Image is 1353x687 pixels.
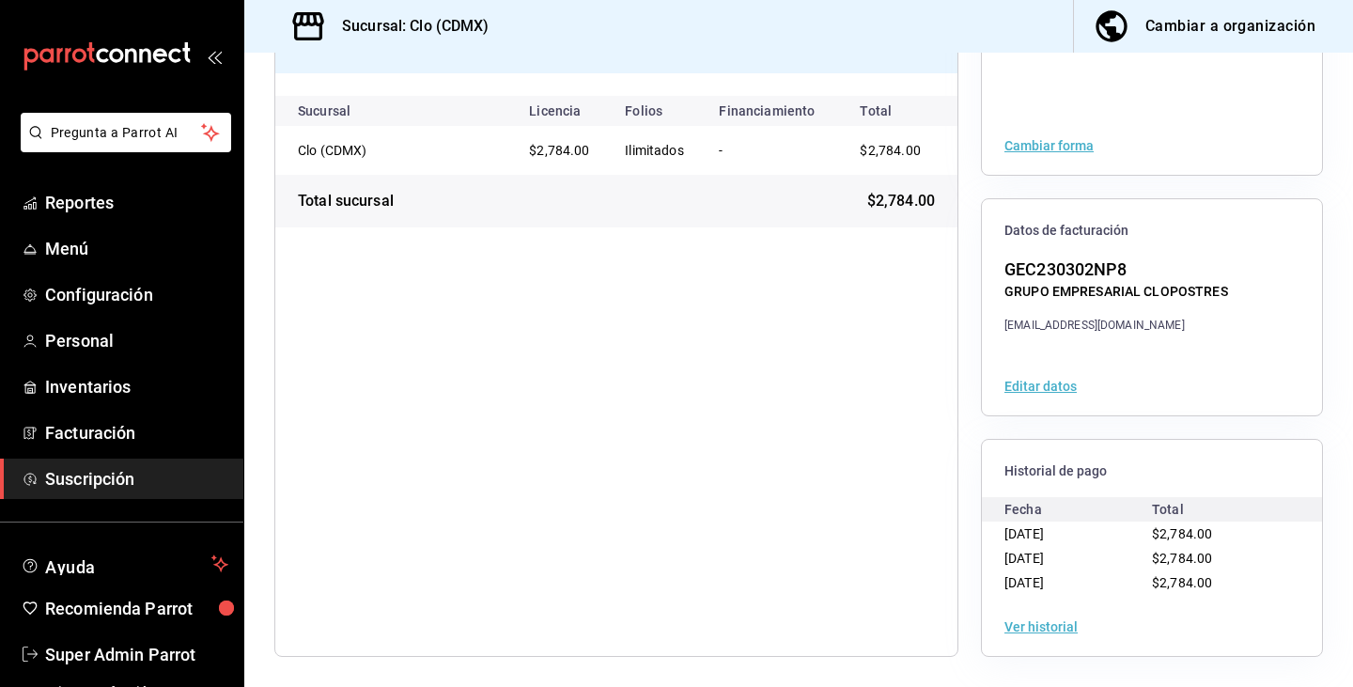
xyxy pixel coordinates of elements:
[298,103,401,118] div: Sucursal
[1004,257,1228,282] div: GEC230302NP8
[1152,575,1212,590] span: $2,784.00
[1004,570,1152,595] div: [DATE]
[45,190,228,215] span: Reportes
[298,141,486,160] div: Clo (CDMX)
[1152,497,1299,522] div: Total
[1004,222,1299,240] span: Datos de facturación
[704,126,837,175] td: -
[837,96,957,126] th: Total
[45,466,228,492] span: Suscripción
[1145,13,1315,39] div: Cambiar a organización
[1004,497,1152,522] div: Fecha
[1004,522,1152,546] div: [DATE]
[207,49,222,64] button: open_drawer_menu
[298,190,394,212] div: Total sucursal
[1004,282,1228,302] div: GRUPO EMPRESARIAL CLOPOSTRES
[45,642,228,667] span: Super Admin Parrot
[1004,546,1152,570] div: [DATE]
[45,236,228,261] span: Menú
[704,96,837,126] th: Financiamiento
[529,143,589,158] span: $2,784.00
[45,553,204,575] span: Ayuda
[45,282,228,307] span: Configuración
[1004,462,1299,480] span: Historial de pago
[1152,551,1212,566] span: $2,784.00
[1004,139,1094,152] button: Cambiar forma
[1004,380,1077,393] button: Editar datos
[45,420,228,445] span: Facturación
[610,126,704,175] td: Ilimitados
[514,96,610,126] th: Licencia
[1004,620,1078,633] button: Ver historial
[610,96,704,126] th: Folios
[1004,317,1228,334] div: [EMAIL_ADDRESS][DOMAIN_NAME]
[1152,526,1212,541] span: $2,784.00
[45,328,228,353] span: Personal
[867,190,935,212] span: $2,784.00
[45,596,228,621] span: Recomienda Parrot
[51,123,202,143] span: Pregunta a Parrot AI
[13,136,231,156] a: Pregunta a Parrot AI
[21,113,231,152] button: Pregunta a Parrot AI
[45,374,228,399] span: Inventarios
[327,15,490,38] h3: Sucursal: Clo (CDMX)
[860,143,920,158] span: $2,784.00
